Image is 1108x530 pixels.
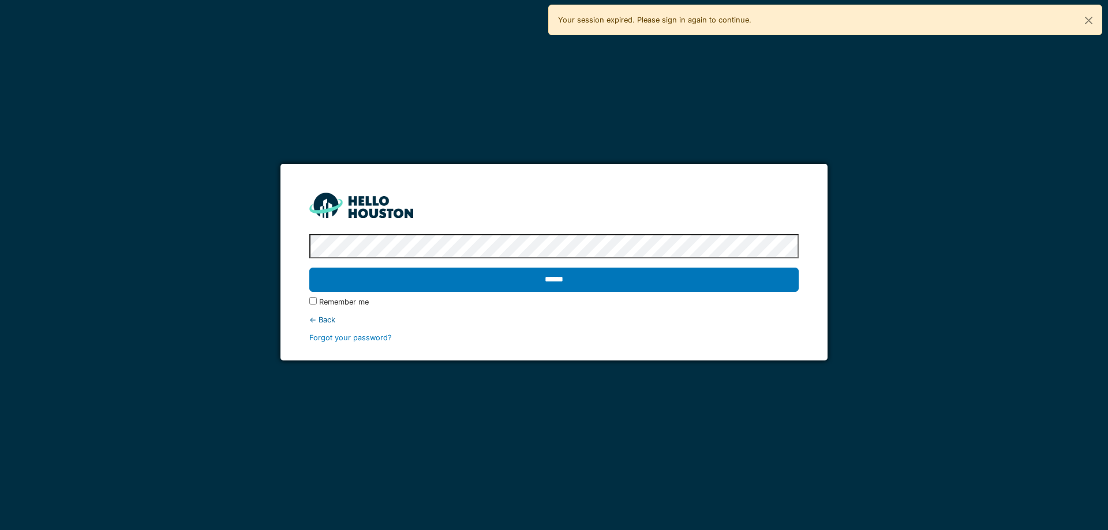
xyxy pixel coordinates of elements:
div: Your session expired. Please sign in again to continue. [548,5,1102,35]
a: Forgot your password? [309,333,392,342]
div: ← Back [309,314,798,325]
label: Remember me [319,296,369,307]
button: Close [1076,5,1102,36]
img: HH_line-BYnF2_Hg.png [309,193,413,217]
